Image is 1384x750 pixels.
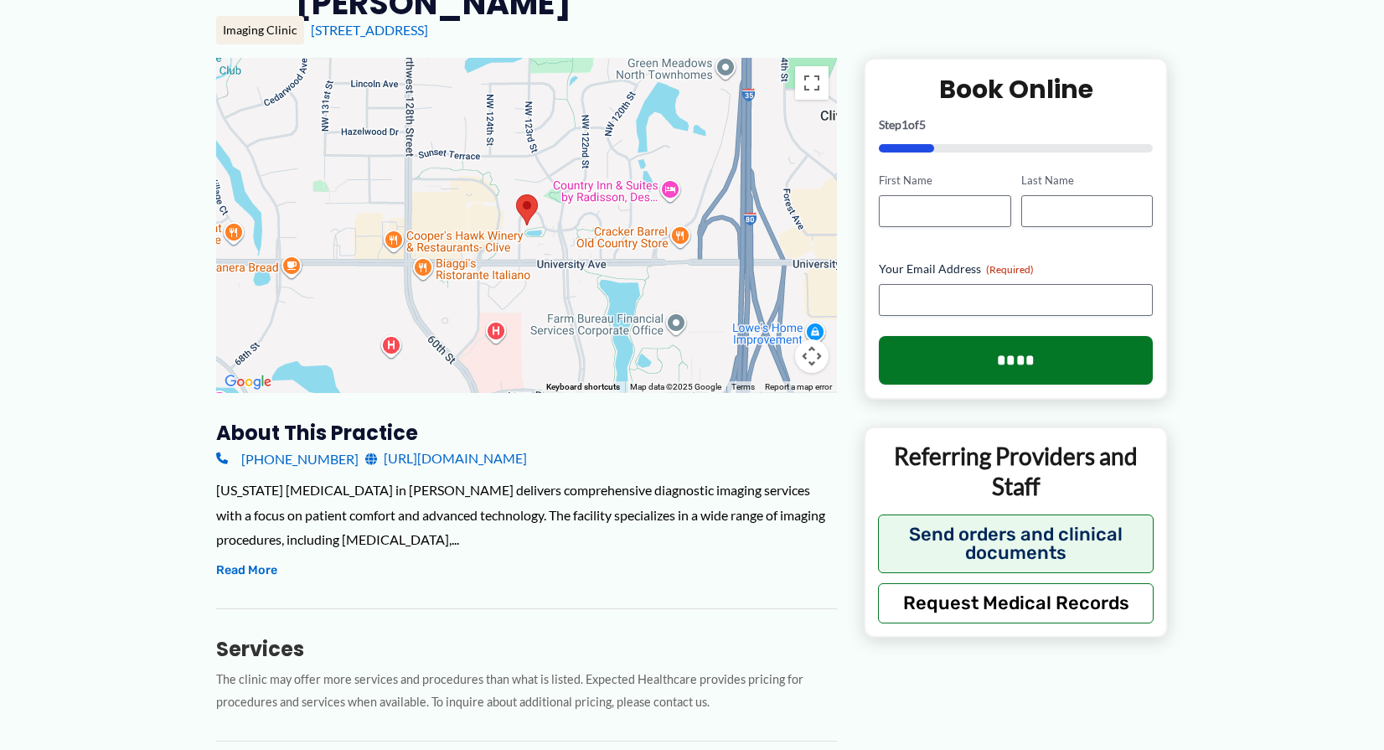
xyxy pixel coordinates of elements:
button: Request Medical Records [878,583,1154,623]
h2: Book Online [879,73,1153,106]
span: 5 [919,117,926,132]
h3: Services [216,636,837,662]
button: Read More [216,561,277,581]
button: Send orders and clinical documents [878,515,1154,573]
label: Your Email Address [879,261,1153,277]
button: Keyboard shortcuts [546,381,620,393]
p: The clinic may offer more services and procedures than what is listed. Expected Healthcare provid... [216,669,837,714]
div: Imaging Clinic [216,16,304,44]
button: Map camera controls [795,339,829,373]
a: [STREET_ADDRESS] [311,22,428,38]
a: [URL][DOMAIN_NAME] [365,446,527,471]
p: Referring Providers and Staff [878,441,1154,502]
a: Report a map error [765,382,832,391]
a: Open this area in Google Maps (opens a new window) [220,371,276,393]
p: Step of [879,119,1153,131]
label: First Name [879,173,1010,189]
label: Last Name [1021,173,1153,189]
span: (Required) [986,263,1034,276]
button: Toggle fullscreen view [795,66,829,100]
a: [PHONE_NUMBER] [216,446,359,471]
img: Google [220,371,276,393]
a: Terms (opens in new tab) [731,382,755,391]
span: Map data ©2025 Google [630,382,721,391]
h3: About this practice [216,420,837,446]
span: 1 [901,117,908,132]
div: [US_STATE] [MEDICAL_DATA] in [PERSON_NAME] delivers comprehensive diagnostic imaging services wit... [216,478,837,552]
